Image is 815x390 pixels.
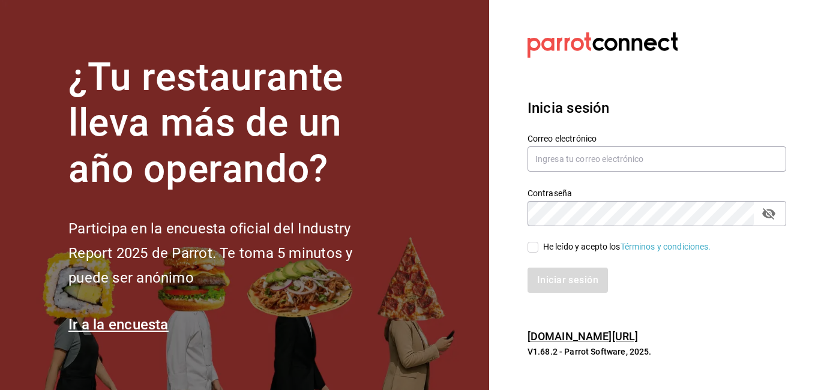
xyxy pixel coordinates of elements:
[528,188,786,197] label: Contraseña
[68,217,392,290] h2: Participa en la encuesta oficial del Industry Report 2025 de Parrot. Te toma 5 minutos y puede se...
[68,316,169,333] a: Ir a la encuesta
[68,55,392,193] h1: ¿Tu restaurante lleva más de un año operando?
[528,346,786,358] p: V1.68.2 - Parrot Software, 2025.
[528,146,786,172] input: Ingresa tu correo electrónico
[543,241,711,253] div: He leído y acepto los
[621,242,711,251] a: Términos y condiciones.
[759,203,779,224] button: passwordField
[528,330,638,343] a: [DOMAIN_NAME][URL]
[528,134,786,142] label: Correo electrónico
[528,97,786,119] h3: Inicia sesión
